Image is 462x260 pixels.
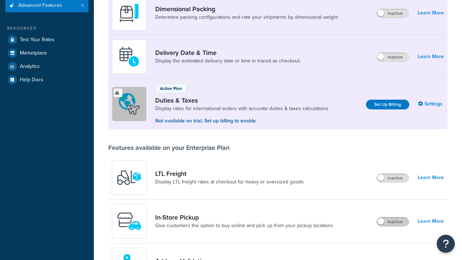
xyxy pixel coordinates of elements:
[155,49,301,57] a: Delivery Date & Time
[5,25,88,31] div: Resources
[437,235,455,253] button: Open Resource Center
[117,209,142,234] img: wfgcfpwTIucLEAAAAASUVORK5CYII=
[160,85,182,92] p: Active Plan
[5,33,88,46] a: Test Your Rates
[377,9,409,18] label: Inactive
[418,173,444,183] a: Learn More
[155,117,328,125] p: Not available on trial. Set up billing to enable
[418,52,444,62] a: Learn More
[5,60,88,73] a: Analytics
[377,53,409,61] label: Inactive
[155,105,328,112] a: Display rates for international orders with accurate duties & taxes calculations
[155,5,338,13] a: Dimensional Packing
[5,47,88,60] a: Marketplace
[20,64,40,70] span: Analytics
[155,222,333,229] a: Give customers the option to buy online and pick up from your pickup locations
[155,178,304,186] a: Display LTL freight rates at checkout for heavy or oversized goods
[377,174,409,182] label: Inactive
[155,14,338,21] a: Determine packing configurations and rate your shipments by dimensional weight
[20,77,43,83] span: Help Docs
[155,96,328,104] a: Duties & Taxes
[366,100,409,109] a: Set Up Billing
[418,216,444,226] a: Learn More
[377,217,409,226] label: Inactive
[418,8,444,18] a: Learn More
[155,57,301,65] a: Display the estimated delivery date or time in transit as checkout.
[20,37,55,43] span: Test Your Rates
[117,165,142,190] img: y79ZsPf0fXUFUhFXDzUgf+ktZg5F2+ohG75+v3d2s1D9TjoU8PiyCIluIjV41seZevKCRuEjTPPOKHJsQcmKCXGdfprl3L4q7...
[20,50,47,56] span: Marketplace
[5,73,88,86] a: Help Docs
[418,99,444,109] a: Settings
[155,170,304,178] a: LTL Freight
[155,213,333,221] a: In-Store Pickup
[117,44,142,69] img: gfkeb5ejjkALwAAAABJRU5ErkJggg==
[18,3,62,9] span: Advanced Features
[117,0,142,26] img: DTVBYsAAAAAASUVORK5CYII=
[108,144,230,152] div: Features available on your Enterprise Plan
[81,3,84,9] span: 0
